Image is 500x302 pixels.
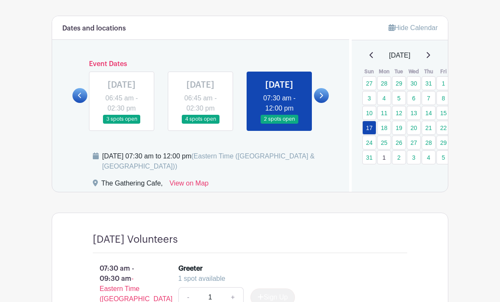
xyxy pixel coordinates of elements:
a: 5 [436,150,450,164]
a: 7 [422,91,436,105]
div: The Gathering Cafe, [101,178,163,192]
a: 1 [436,76,450,90]
a: 31 [422,76,436,90]
th: Thu [421,67,436,76]
a: 29 [392,76,406,90]
a: 18 [377,121,391,135]
a: 20 [407,121,421,135]
a: 28 [422,136,436,150]
h4: [DATE] Volunteers [93,233,178,246]
a: 4 [377,91,391,105]
th: Sun [362,67,377,76]
a: 17 [362,121,376,135]
a: 4 [422,150,436,164]
th: Wed [406,67,421,76]
span: [DATE] [389,50,410,61]
a: 12 [392,106,406,120]
a: 14 [422,106,436,120]
div: [DATE] 07:30 am to 12:00 pm [102,151,339,172]
a: 13 [407,106,421,120]
h6: Event Dates [87,60,314,68]
a: 10 [362,106,376,120]
th: Tue [392,67,406,76]
div: 1 spot available [178,274,391,284]
a: 1 [377,150,391,164]
a: 19 [392,121,406,135]
a: Hide Calendar [389,24,438,31]
a: 25 [377,136,391,150]
span: (Eastern Time ([GEOGRAPHIC_DATA] & [GEOGRAPHIC_DATA])) [102,152,315,170]
th: Mon [377,67,392,76]
a: 26 [392,136,406,150]
a: 6 [407,91,421,105]
a: View on Map [169,178,208,192]
h6: Dates and locations [62,25,126,33]
a: 3 [407,150,421,164]
a: 27 [407,136,421,150]
a: 3 [362,91,376,105]
a: 5 [392,91,406,105]
a: 8 [436,91,450,105]
a: 31 [362,150,376,164]
a: 28 [377,76,391,90]
a: 11 [377,106,391,120]
a: 24 [362,136,376,150]
a: 2 [392,150,406,164]
div: Greeter [178,263,203,274]
th: Fri [436,67,451,76]
a: 22 [436,121,450,135]
a: 21 [422,121,436,135]
a: 27 [362,76,376,90]
a: 15 [436,106,450,120]
a: 29 [436,136,450,150]
a: 30 [407,76,421,90]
